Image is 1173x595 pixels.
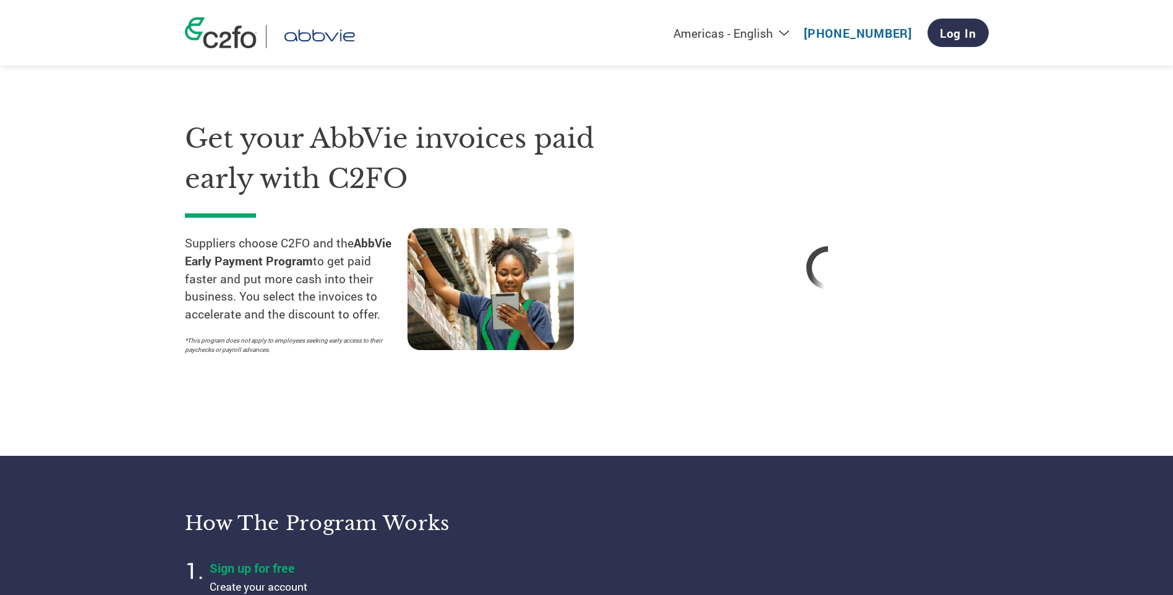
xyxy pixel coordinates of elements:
[5,72,341,122] p: Thinkpiece Partners Uses C2FO to Manage the Challenge of Massive Growth and is making its mark as...
[928,19,989,47] a: Log In
[804,25,912,41] a: [PHONE_NUMBER]
[185,17,257,48] img: c2fo logo
[185,336,395,354] p: *This program does not apply to employees seeking early access to their paychecks or payroll adva...
[185,235,391,268] strong: AbbVie Early Payment Program
[276,25,364,48] img: AbbVie
[5,44,341,58] div: Thinkpiece Partners & AbbVie
[185,234,407,323] p: Suppliers choose C2FO and the to get paid faster and put more cash into their business. You selec...
[5,5,341,38] div: C2FO Customer Success
[210,560,519,576] h4: Sign up for free
[407,228,574,350] img: supply chain worker
[185,511,571,536] h3: How the program works
[210,579,519,595] p: Create your account
[185,119,630,199] h1: Get your AbbVie invoices paid early with C2FO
